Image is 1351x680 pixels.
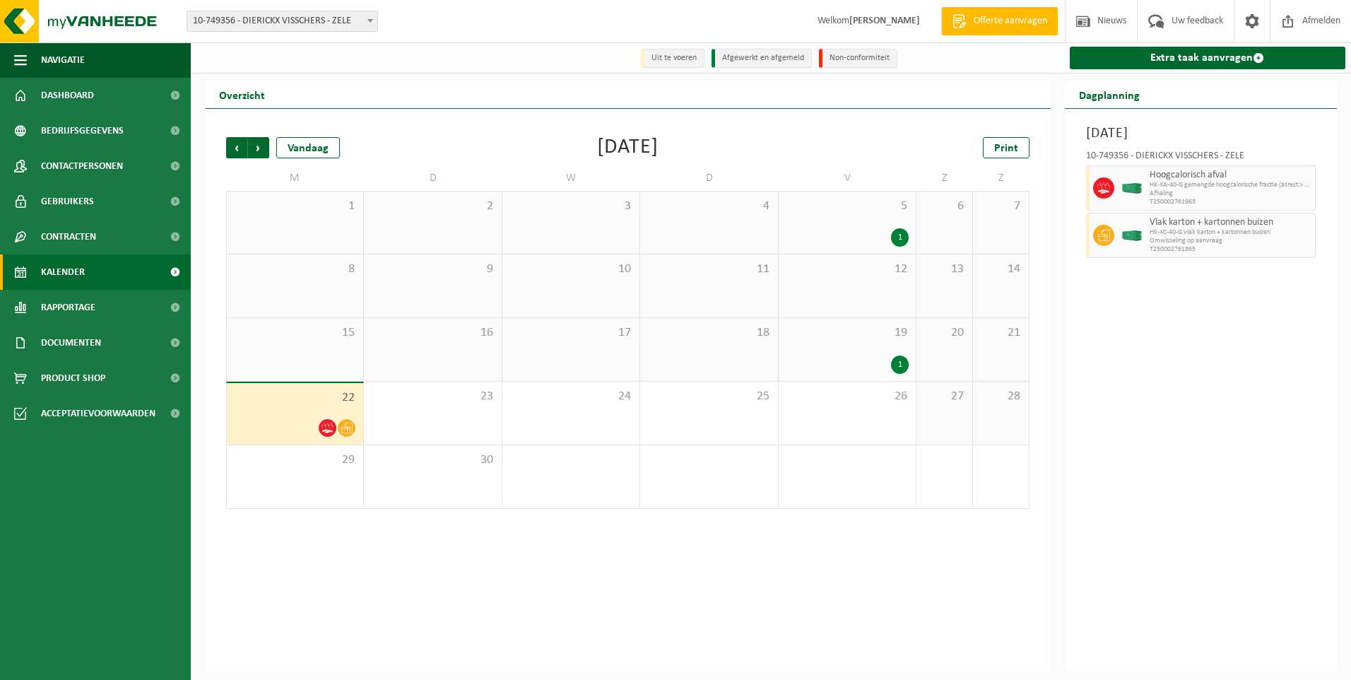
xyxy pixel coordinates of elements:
[980,325,1022,341] span: 21
[786,262,909,277] span: 12
[509,389,632,404] span: 24
[41,78,94,113] span: Dashboard
[1121,230,1143,241] img: HK-XC-40-GN-00
[187,11,377,31] span: 10-749356 - DIERICKX VISSCHERS - ZELE
[980,389,1022,404] span: 28
[1065,81,1154,108] h2: Dagplanning
[970,14,1051,28] span: Offerte aanvragen
[891,228,909,247] div: 1
[819,49,897,68] li: Non-conformiteit
[786,389,909,404] span: 26
[371,262,494,277] span: 9
[712,49,812,68] li: Afgewerkt en afgemeld
[647,262,770,277] span: 11
[597,137,659,158] div: [DATE]
[41,42,85,78] span: Navigatie
[647,199,770,214] span: 4
[1070,47,1346,69] a: Extra taak aanvragen
[1150,237,1312,245] span: Omwisseling op aanvraag
[1150,245,1312,254] span: T250002761965
[1150,228,1312,237] span: HK-XC-40-G vlak karton + kartonnen buizen
[779,165,916,191] td: V
[41,184,94,219] span: Gebruikers
[41,113,124,148] span: Bedrijfsgegevens
[983,137,1030,158] a: Print
[234,452,356,468] span: 29
[916,165,973,191] td: Z
[41,148,123,184] span: Contactpersonen
[509,199,632,214] span: 3
[41,360,105,396] span: Product Shop
[1150,170,1312,181] span: Hoogcalorisch afval
[1150,217,1312,228] span: Vlak karton + kartonnen buizen
[786,199,909,214] span: 5
[502,165,640,191] td: W
[647,325,770,341] span: 18
[364,165,502,191] td: D
[371,452,494,468] span: 30
[924,325,965,341] span: 20
[994,143,1018,154] span: Print
[234,390,356,406] span: 22
[640,165,778,191] td: D
[786,325,909,341] span: 19
[371,325,494,341] span: 16
[891,356,909,374] div: 1
[924,262,965,277] span: 13
[1086,151,1316,165] div: 10-749356 - DIERICKX VISSCHERS - ZELE
[1121,183,1143,194] img: HK-XC-40-GN-00
[980,262,1022,277] span: 14
[276,137,340,158] div: Vandaag
[371,199,494,214] span: 2
[941,7,1058,35] a: Offerte aanvragen
[641,49,704,68] li: Uit te voeren
[234,199,356,214] span: 1
[371,389,494,404] span: 23
[41,290,95,325] span: Rapportage
[1150,189,1312,198] span: Afhaling
[248,137,269,158] span: Volgende
[924,389,965,404] span: 27
[187,11,378,32] span: 10-749356 - DIERICKX VISSCHERS - ZELE
[41,325,101,360] span: Documenten
[41,254,85,290] span: Kalender
[647,389,770,404] span: 25
[849,16,920,26] strong: [PERSON_NAME]
[924,199,965,214] span: 6
[1150,198,1312,206] span: T250002761963
[205,81,279,108] h2: Overzicht
[234,262,356,277] span: 8
[509,262,632,277] span: 10
[980,199,1022,214] span: 7
[226,137,247,158] span: Vorige
[509,325,632,341] span: 17
[973,165,1030,191] td: Z
[226,165,364,191] td: M
[41,219,96,254] span: Contracten
[234,325,356,341] span: 15
[1150,181,1312,189] span: HK-XA-40-G gemengde hoogcalorische fractie (asrest > 7%)
[41,396,155,431] span: Acceptatievoorwaarden
[1086,123,1316,144] h3: [DATE]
